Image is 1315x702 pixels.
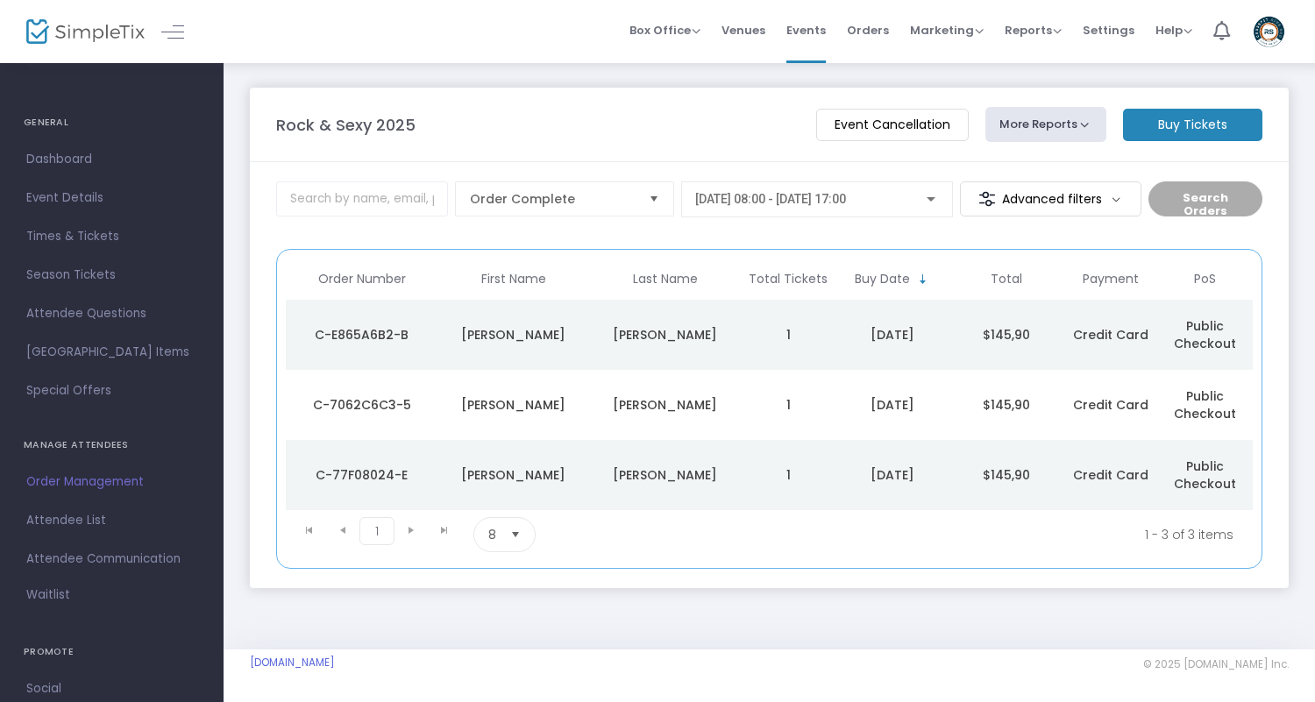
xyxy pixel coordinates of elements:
[816,109,969,141] m-button: Event Cancellation
[709,517,1233,552] kendo-pager-info: 1 - 3 of 3 items
[26,548,197,571] span: Attendee Communication
[1174,387,1236,422] span: Public Checkout
[276,113,416,137] m-panel-title: Rock & Sexy 2025
[642,182,666,216] button: Select
[481,272,546,287] span: First Name
[633,272,698,287] span: Last Name
[24,105,200,140] h4: GENERAL
[840,396,945,414] div: 14/08/2025
[840,466,945,484] div: 14/08/2025
[1174,317,1236,352] span: Public Checkout
[741,440,835,510] td: 1
[442,396,585,414] div: Alexandra
[741,259,835,300] th: Total Tickets
[26,225,197,248] span: Times & Tickets
[855,272,910,287] span: Buy Date
[949,370,1063,440] td: $145,90
[786,8,826,53] span: Events
[26,302,197,325] span: Attendee Questions
[318,272,406,287] span: Order Number
[949,300,1063,370] td: $145,90
[985,107,1106,142] button: More Reports
[26,264,197,287] span: Season Tickets
[1073,396,1148,414] span: Credit Card
[276,181,448,216] input: Search by name, email, phone, order number, ip address, or last 4 digits of card
[991,272,1022,287] span: Total
[741,300,835,370] td: 1
[960,181,1141,216] m-button: Advanced filters
[250,656,335,670] a: [DOMAIN_NAME]
[910,22,984,39] span: Marketing
[978,190,996,208] img: filter
[594,326,736,344] div: Guay
[840,326,945,344] div: 14/08/2025
[359,517,394,545] span: Page 1
[916,273,930,287] span: Sortable
[26,586,70,604] span: Waitlist
[26,148,197,171] span: Dashboard
[594,466,736,484] div: Pouliot
[1073,326,1148,344] span: Credit Card
[1123,109,1262,141] m-button: Buy Tickets
[26,509,197,532] span: Attendee List
[1194,272,1216,287] span: PoS
[286,259,1253,510] div: Data table
[949,440,1063,510] td: $145,90
[594,396,736,414] div: Pérusse
[26,341,197,364] span: [GEOGRAPHIC_DATA] Items
[470,190,635,208] span: Order Complete
[24,428,200,463] h4: MANAGE ATTENDEES
[488,526,496,543] span: 8
[24,635,200,670] h4: PROMOTE
[290,466,433,484] div: C-77F08024-E
[26,471,197,493] span: Order Management
[503,518,528,551] button: Select
[1174,457,1236,493] span: Public Checkout
[1155,22,1192,39] span: Help
[629,22,700,39] span: Box Office
[1083,8,1134,53] span: Settings
[741,370,835,440] td: 1
[290,396,433,414] div: C-7062C6C3-5
[26,187,197,209] span: Event Details
[26,379,197,402] span: Special Offers
[721,8,765,53] span: Venues
[1073,466,1148,484] span: Credit Card
[1083,272,1139,287] span: Payment
[442,466,585,484] div: Pier-Emmanuel
[26,677,197,700] span: Social
[695,192,846,206] span: [DATE] 08:00 - [DATE] 17:00
[442,326,585,344] div: Michelle
[1005,22,1062,39] span: Reports
[847,8,889,53] span: Orders
[1143,657,1289,671] span: © 2025 [DOMAIN_NAME] Inc.
[290,326,433,344] div: C-E865A6B2-B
